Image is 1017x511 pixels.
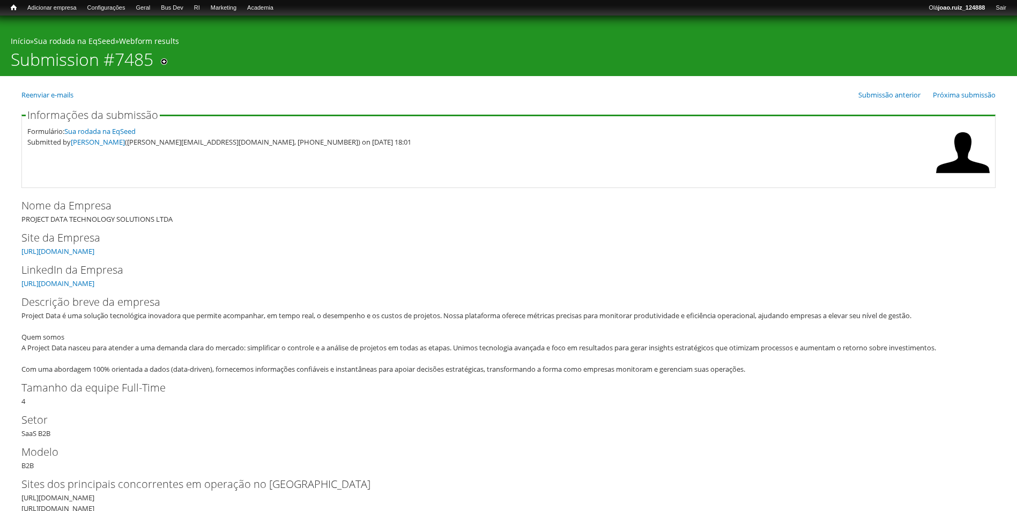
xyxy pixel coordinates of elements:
a: Configurações [82,3,131,13]
div: Formulário: [27,126,931,137]
label: Modelo [21,444,978,460]
div: Project Data é uma solução tecnológica inovadora que permite acompanhar, em tempo real, o desempe... [21,310,989,374]
label: Descrição breve da empresa [21,294,978,310]
a: Academia [242,3,279,13]
span: Início [11,4,17,11]
a: Marketing [205,3,242,13]
a: Reenviar e-mails [21,90,73,100]
div: » » [11,36,1006,49]
a: Submissão anterior [858,90,921,100]
a: Início [11,36,30,46]
a: Sair [990,3,1012,13]
legend: Informações da submissão [26,110,160,121]
a: Próxima submissão [933,90,996,100]
a: [URL][DOMAIN_NAME] [21,246,94,256]
label: Nome da Empresa [21,198,978,214]
div: 4 [21,380,996,407]
a: RI [189,3,205,13]
a: Ver perfil do usuário. [936,172,990,182]
a: Sua rodada na EqSeed [34,36,115,46]
label: LinkedIn da Empresa [21,262,978,278]
img: Foto de BRUNO DE FRAGA DIAS [936,126,990,179]
a: Adicionar empresa [22,3,82,13]
div: Submitted by ([PERSON_NAME][EMAIL_ADDRESS][DOMAIN_NAME], [PHONE_NUMBER]) on [DATE] 18:01 [27,137,931,147]
a: Início [5,3,22,13]
a: Sua rodada na EqSeed [64,126,136,136]
div: PROJECT DATA TECHNOLOGY SOLUTIONS LTDA [21,198,996,224]
a: Bus Dev [155,3,189,13]
div: B2B [21,444,996,471]
a: [PERSON_NAME] [71,137,125,147]
div: SaaS B2B [21,412,996,439]
h1: Submission #7485 [11,49,153,76]
a: Webform results [119,36,179,46]
label: Site da Empresa [21,230,978,246]
label: Setor [21,412,978,428]
a: Olájoao.ruiz_124888 [923,3,990,13]
strong: joao.ruiz_124888 [938,4,985,11]
a: [URL][DOMAIN_NAME] [21,279,94,288]
a: Geral [130,3,155,13]
label: Tamanho da equipe Full-Time [21,380,978,396]
label: Sites dos principais concorrentes em operação no [GEOGRAPHIC_DATA] [21,476,978,492]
